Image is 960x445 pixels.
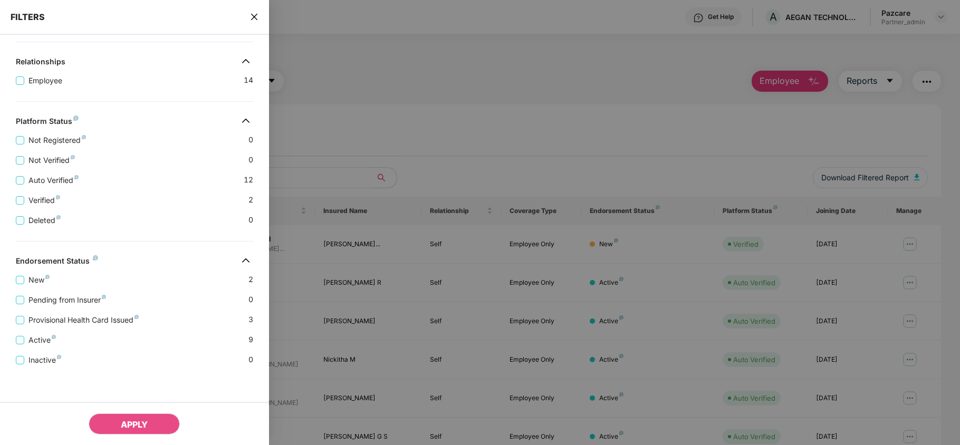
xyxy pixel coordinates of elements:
span: Active [24,334,60,346]
div: Endorsement Status [16,256,98,269]
img: svg+xml;base64,PHN2ZyB4bWxucz0iaHR0cDovL3d3dy53My5vcmcvMjAwMC9zdmciIHdpZHRoPSI4IiBoZWlnaHQ9IjgiIH... [56,215,61,219]
div: Relationships [16,57,65,70]
img: svg+xml;base64,PHN2ZyB4bWxucz0iaHR0cDovL3d3dy53My5vcmcvMjAwMC9zdmciIHdpZHRoPSIzMiIgaGVpZ2h0PSIzMi... [237,53,254,70]
img: svg+xml;base64,PHN2ZyB4bWxucz0iaHR0cDovL3d3dy53My5vcmcvMjAwMC9zdmciIHdpZHRoPSI4IiBoZWlnaHQ9IjgiIH... [52,335,56,339]
img: svg+xml;base64,PHN2ZyB4bWxucz0iaHR0cDovL3d3dy53My5vcmcvMjAwMC9zdmciIHdpZHRoPSI4IiBoZWlnaHQ9IjgiIH... [102,295,106,299]
span: Pending from Insurer [24,294,110,306]
span: 0 [248,294,253,306]
img: svg+xml;base64,PHN2ZyB4bWxucz0iaHR0cDovL3d3dy53My5vcmcvMjAwMC9zdmciIHdpZHRoPSI4IiBoZWlnaHQ9IjgiIH... [45,275,50,279]
span: 0 [248,134,253,146]
span: 12 [244,174,253,186]
span: APPLY [121,419,148,430]
span: Auto Verified [24,175,83,186]
span: 14 [244,74,253,86]
img: svg+xml;base64,PHN2ZyB4bWxucz0iaHR0cDovL3d3dy53My5vcmcvMjAwMC9zdmciIHdpZHRoPSI4IiBoZWlnaHQ9IjgiIH... [135,315,139,319]
img: svg+xml;base64,PHN2ZyB4bWxucz0iaHR0cDovL3d3dy53My5vcmcvMjAwMC9zdmciIHdpZHRoPSIzMiIgaGVpZ2h0PSIzMi... [237,252,254,269]
img: svg+xml;base64,PHN2ZyB4bWxucz0iaHR0cDovL3d3dy53My5vcmcvMjAwMC9zdmciIHdpZHRoPSI4IiBoZWlnaHQ9IjgiIH... [74,175,79,179]
span: Not Registered [24,134,90,146]
span: FILTERS [11,12,45,22]
img: svg+xml;base64,PHN2ZyB4bWxucz0iaHR0cDovL3d3dy53My5vcmcvMjAwMC9zdmciIHdpZHRoPSIzMiIgaGVpZ2h0PSIzMi... [237,112,254,129]
span: Deleted [24,215,65,226]
span: Provisional Health Card Issued [24,314,143,326]
img: svg+xml;base64,PHN2ZyB4bWxucz0iaHR0cDovL3d3dy53My5vcmcvMjAwMC9zdmciIHdpZHRoPSI4IiBoZWlnaHQ9IjgiIH... [57,355,61,359]
span: Inactive [24,354,65,366]
span: 2 [248,274,253,286]
div: Platform Status [16,117,79,129]
span: 2 [248,194,253,206]
span: Employee [24,75,66,86]
span: 0 [248,354,253,366]
span: Not Verified [24,154,79,166]
img: svg+xml;base64,PHN2ZyB4bWxucz0iaHR0cDovL3d3dy53My5vcmcvMjAwMC9zdmciIHdpZHRoPSI4IiBoZWlnaHQ9IjgiIH... [71,155,75,159]
span: 9 [248,334,253,346]
img: svg+xml;base64,PHN2ZyB4bWxucz0iaHR0cDovL3d3dy53My5vcmcvMjAwMC9zdmciIHdpZHRoPSI4IiBoZWlnaHQ9IjgiIH... [82,135,86,139]
span: Verified [24,195,64,206]
button: APPLY [89,413,180,434]
span: New [24,274,54,286]
img: svg+xml;base64,PHN2ZyB4bWxucz0iaHR0cDovL3d3dy53My5vcmcvMjAwMC9zdmciIHdpZHRoPSI4IiBoZWlnaHQ9IjgiIH... [93,255,98,260]
span: 0 [248,214,253,226]
img: svg+xml;base64,PHN2ZyB4bWxucz0iaHR0cDovL3d3dy53My5vcmcvMjAwMC9zdmciIHdpZHRoPSI4IiBoZWlnaHQ9IjgiIH... [73,115,79,121]
span: 0 [248,154,253,166]
img: svg+xml;base64,PHN2ZyB4bWxucz0iaHR0cDovL3d3dy53My5vcmcvMjAwMC9zdmciIHdpZHRoPSI4IiBoZWlnaHQ9IjgiIH... [56,195,60,199]
span: 3 [248,314,253,326]
span: close [250,12,258,22]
